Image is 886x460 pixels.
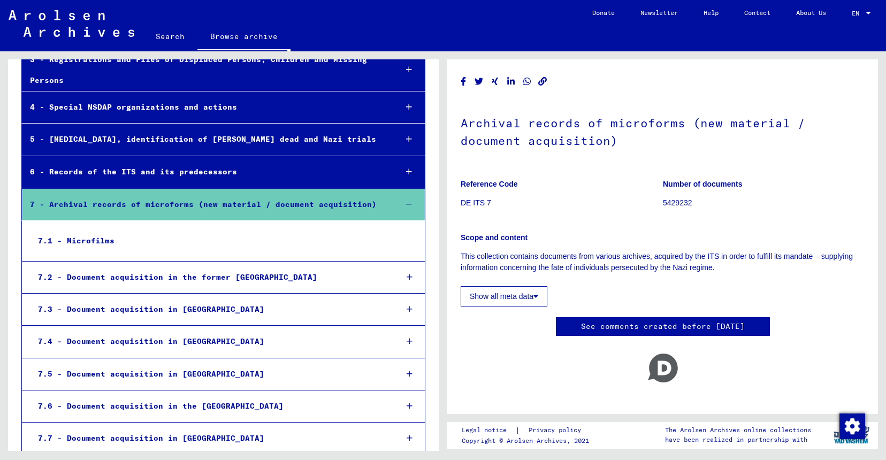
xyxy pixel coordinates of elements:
[665,425,811,435] p: The Arolsen Archives online collections
[30,299,388,320] div: 7.3 - Document acquisition in [GEOGRAPHIC_DATA]
[197,24,291,51] a: Browse archive
[462,425,594,436] div: |
[30,428,388,449] div: 7.7 - Document acquisition in [GEOGRAPHIC_DATA]
[30,231,387,251] div: 7.1 - Microfilms
[663,180,743,188] b: Number of documents
[461,251,865,273] p: This collection contains documents from various archives, acquired by the ITS in order to fulfill...
[461,180,518,188] b: Reference Code
[537,75,548,88] button: Copy link
[461,98,865,163] h1: Archival records of microforms (new material / document acquisition)
[461,286,547,306] button: Show all meta data
[506,75,517,88] button: Share on LinkedIn
[462,425,515,436] a: Legal notice
[22,129,388,150] div: 5 - [MEDICAL_DATA], identification of [PERSON_NAME] dead and Nazi trials
[30,331,388,352] div: 7.4 - Document acquisition in [GEOGRAPHIC_DATA]
[22,97,388,118] div: 4 - Special NSDAP organizations and actions
[30,267,388,288] div: 7.2 - Document acquisition in the former [GEOGRAPHIC_DATA]
[839,413,865,439] img: Change consent
[665,435,811,444] p: have been realized in partnership with
[462,436,594,446] p: Copyright © Arolsen Archives, 2021
[831,421,872,448] img: yv_logo.png
[490,75,501,88] button: Share on Xing
[22,194,388,215] div: 7 - Archival records of microforms (new material / document acquisition)
[473,75,485,88] button: Share on Twitter
[663,197,865,209] p: 5429232
[852,10,864,17] span: EN
[461,197,662,209] p: DE ITS 7
[30,364,388,385] div: 7.5 - Document acquisition in [GEOGRAPHIC_DATA]
[520,425,594,436] a: Privacy policy
[458,75,469,88] button: Share on Facebook
[581,321,745,332] a: See comments created before [DATE]
[143,24,197,49] a: Search
[22,162,388,182] div: 6 - Records of the ITS and its predecessors
[461,233,528,242] b: Scope and content
[9,10,134,37] img: Arolsen_neg.svg
[522,75,533,88] button: Share on WhatsApp
[22,49,388,91] div: 3 - Registrations and Files of Displaced Persons, Children and Missing Persons
[30,396,388,417] div: 7.6 - Document acquisition in the [GEOGRAPHIC_DATA]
